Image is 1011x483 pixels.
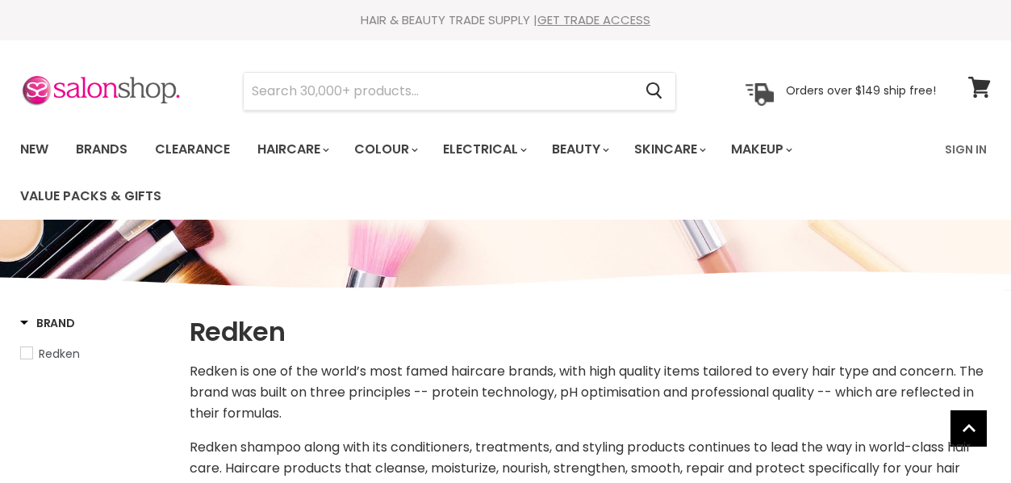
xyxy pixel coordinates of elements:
input: Search [244,73,633,110]
a: Redken [20,345,169,363]
p: Orders over $149 ship free! [786,83,936,98]
p: Redken is one of the world’s most famed haircare brands, with high quality items tailored to ever... [190,361,991,424]
h1: Redken [190,315,991,349]
a: Value Packs & Gifts [8,179,173,213]
form: Product [243,72,676,111]
a: Brands [64,132,140,166]
ul: Main menu [8,126,935,220]
a: New [8,132,61,166]
a: Colour [342,132,428,166]
a: Sign In [935,132,996,166]
a: Skincare [622,132,716,166]
a: Beauty [540,132,619,166]
h3: Brand [20,315,75,331]
a: Haircare [245,132,339,166]
a: Electrical [431,132,537,166]
span: Redken [39,346,80,362]
a: Clearance [143,132,242,166]
a: Makeup [719,132,802,166]
a: GET TRADE ACCESS [537,11,650,28]
button: Search [633,73,675,110]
